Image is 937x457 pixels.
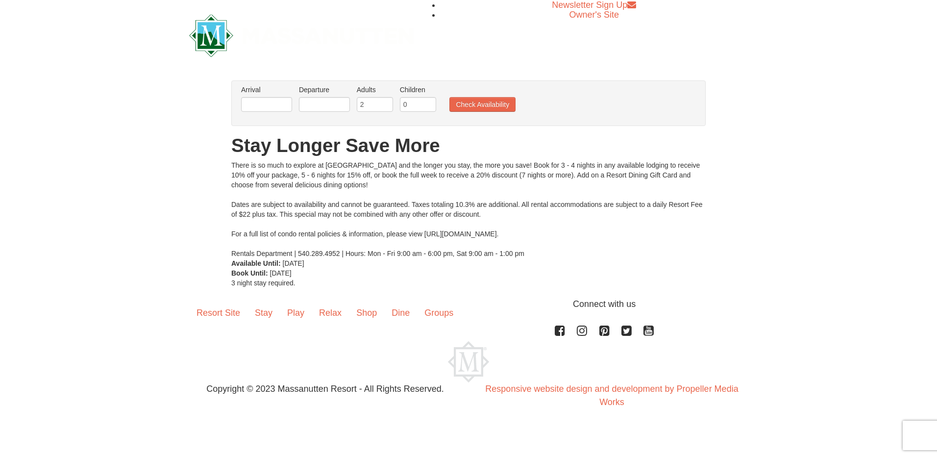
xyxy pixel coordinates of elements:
a: Resort Site [189,298,247,328]
a: Massanutten Resort [189,23,414,46]
label: Departure [299,85,350,95]
label: Arrival [241,85,292,95]
span: [DATE] [270,269,292,277]
span: [DATE] [283,259,304,267]
strong: Available Until: [231,259,281,267]
a: Groups [417,298,461,328]
p: Connect with us [189,298,748,311]
a: Play [280,298,312,328]
img: Massanutten Resort Logo [448,341,489,382]
h1: Stay Longer Save More [231,136,706,155]
label: Children [400,85,436,95]
a: Dine [384,298,417,328]
label: Adults [357,85,393,95]
a: Relax [312,298,349,328]
strong: Book Until: [231,269,268,277]
a: Responsive website design and development by Propeller Media Works [485,384,738,407]
a: Shop [349,298,384,328]
img: Massanutten Resort Logo [189,14,414,57]
p: Copyright © 2023 Massanutten Resort - All Rights Reserved. [182,382,468,396]
div: There is so much to explore at [GEOGRAPHIC_DATA] and the longer you stay, the more you save! Book... [231,160,706,258]
button: Check Availability [449,97,516,112]
a: Stay [247,298,280,328]
span: 3 night stay required. [231,279,296,287]
a: Owner's Site [569,10,619,20]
